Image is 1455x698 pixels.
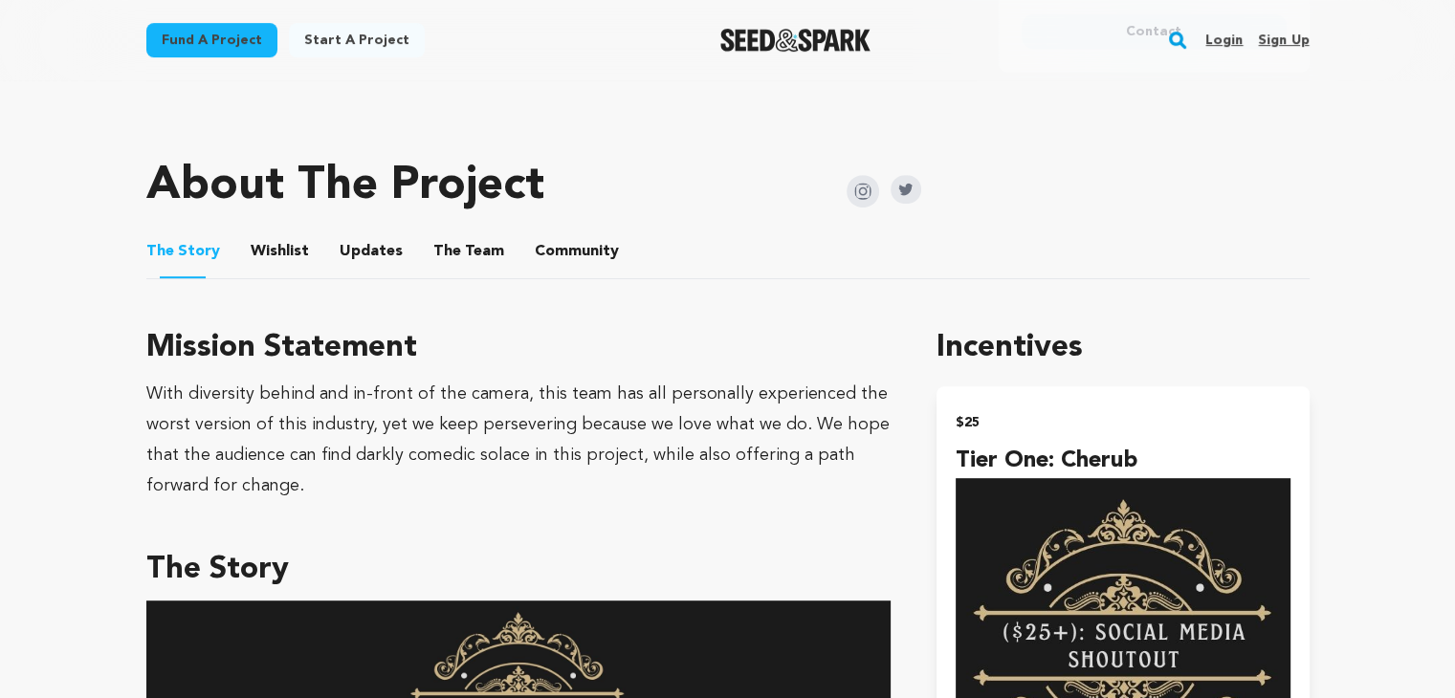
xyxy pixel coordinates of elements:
[146,547,892,593] h3: The Story
[535,240,619,263] span: Community
[956,409,1290,436] h2: $25
[146,164,544,209] h1: About The Project
[433,240,504,263] span: Team
[891,175,921,204] img: Seed&Spark Twitter Icon
[146,240,174,263] span: The
[1258,25,1309,55] a: Sign up
[146,23,277,57] a: Fund a project
[289,23,425,57] a: Start a project
[937,325,1309,371] h1: Incentives
[956,444,1290,478] h4: Tier One: Cherub
[433,240,461,263] span: The
[146,325,892,371] h3: Mission Statement
[720,29,871,52] a: Seed&Spark Homepage
[146,240,220,263] span: Story
[340,240,403,263] span: Updates
[251,240,309,263] span: Wishlist
[146,379,892,501] div: With diversity behind and in-front of the camera, this team has all personally experienced the wo...
[720,29,871,52] img: Seed&Spark Logo Dark Mode
[847,175,879,207] img: Seed&Spark Instagram Icon
[1205,25,1243,55] a: Login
